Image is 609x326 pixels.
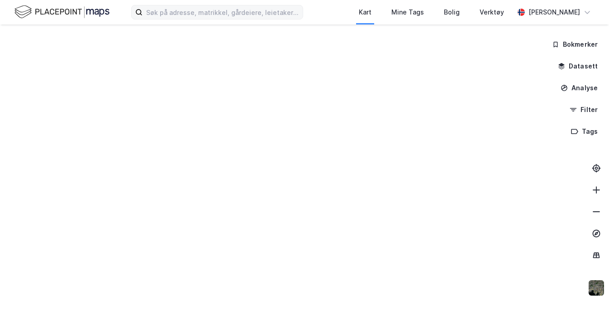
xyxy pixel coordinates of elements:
[444,7,460,18] div: Bolig
[564,282,609,326] iframe: Chat Widget
[14,4,109,20] img: logo.f888ab2527a4732fd821a326f86c7f29.svg
[528,7,580,18] div: [PERSON_NAME]
[391,7,424,18] div: Mine Tags
[359,7,371,18] div: Kart
[480,7,504,18] div: Verktøy
[143,5,303,19] input: Søk på adresse, matrikkel, gårdeiere, leietakere eller personer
